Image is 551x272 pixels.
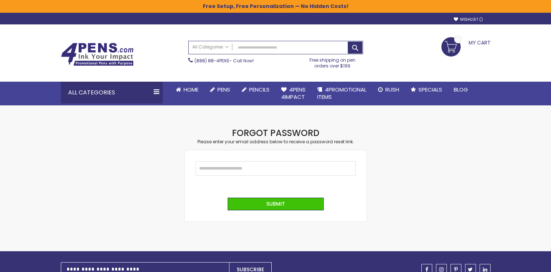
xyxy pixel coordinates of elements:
a: 4Pens4impact [275,82,311,105]
div: Please enter your email address below to receive a password reset link. [185,139,367,145]
span: Pencils [249,86,269,93]
span: Specials [418,86,442,93]
span: Home [184,86,198,93]
a: Wishlist [454,17,483,22]
a: Pens [204,82,236,98]
span: linkedin [483,267,487,272]
span: All Categories [192,44,229,50]
button: Submit [228,198,324,210]
a: (888) 88-4PENS [194,58,229,64]
a: Pencils [236,82,275,98]
span: pinterest [454,267,458,272]
img: 4Pens Custom Pens and Promotional Products [61,43,134,66]
a: Rush [372,82,405,98]
div: All Categories [61,82,163,104]
a: Specials [405,82,448,98]
span: instagram [439,267,444,272]
span: - Call Now! [194,58,254,64]
span: Rush [385,86,399,93]
a: Home [170,82,204,98]
span: facebook [425,267,428,272]
a: 4PROMOTIONALITEMS [311,82,372,105]
span: 4Pens 4impact [281,86,306,101]
span: 4PROMOTIONAL ITEMS [317,86,366,101]
a: All Categories [189,41,232,53]
span: twitter [468,267,473,272]
span: Pens [217,86,230,93]
span: Submit [266,200,285,207]
div: Free shipping on pen orders over $199 [302,54,363,69]
span: Blog [454,86,468,93]
a: Blog [448,82,474,98]
strong: Forgot Password [232,127,319,139]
